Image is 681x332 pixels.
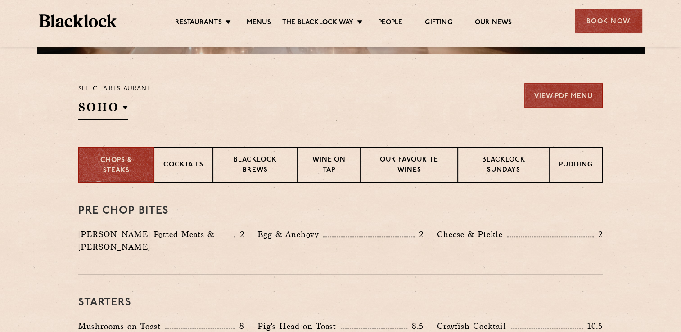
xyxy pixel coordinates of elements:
[370,155,448,176] p: Our favourite wines
[235,320,244,332] p: 8
[88,156,144,176] p: Chops & Steaks
[282,18,353,28] a: The Blacklock Way
[175,18,222,28] a: Restaurants
[257,228,323,241] p: Egg & Anchovy
[78,99,128,120] h2: SOHO
[407,320,424,332] p: 8.5
[78,297,603,309] h3: Starters
[307,155,351,176] p: Wine on Tap
[163,160,203,171] p: Cocktails
[247,18,271,28] a: Menus
[235,229,244,240] p: 2
[425,18,452,28] a: Gifting
[437,228,507,241] p: Cheese & Pickle
[524,83,603,108] a: View PDF Menu
[559,160,593,171] p: Pudding
[78,205,603,217] h3: Pre Chop Bites
[575,9,642,33] div: Book Now
[594,229,603,240] p: 2
[222,155,288,176] p: Blacklock Brews
[39,14,117,27] img: BL_Textured_Logo-footer-cropped.svg
[415,229,424,240] p: 2
[475,18,512,28] a: Our News
[78,228,234,253] p: [PERSON_NAME] Potted Meats & [PERSON_NAME]
[78,83,151,95] p: Select a restaurant
[378,18,402,28] a: People
[583,320,603,332] p: 10.5
[467,155,540,176] p: Blacklock Sundays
